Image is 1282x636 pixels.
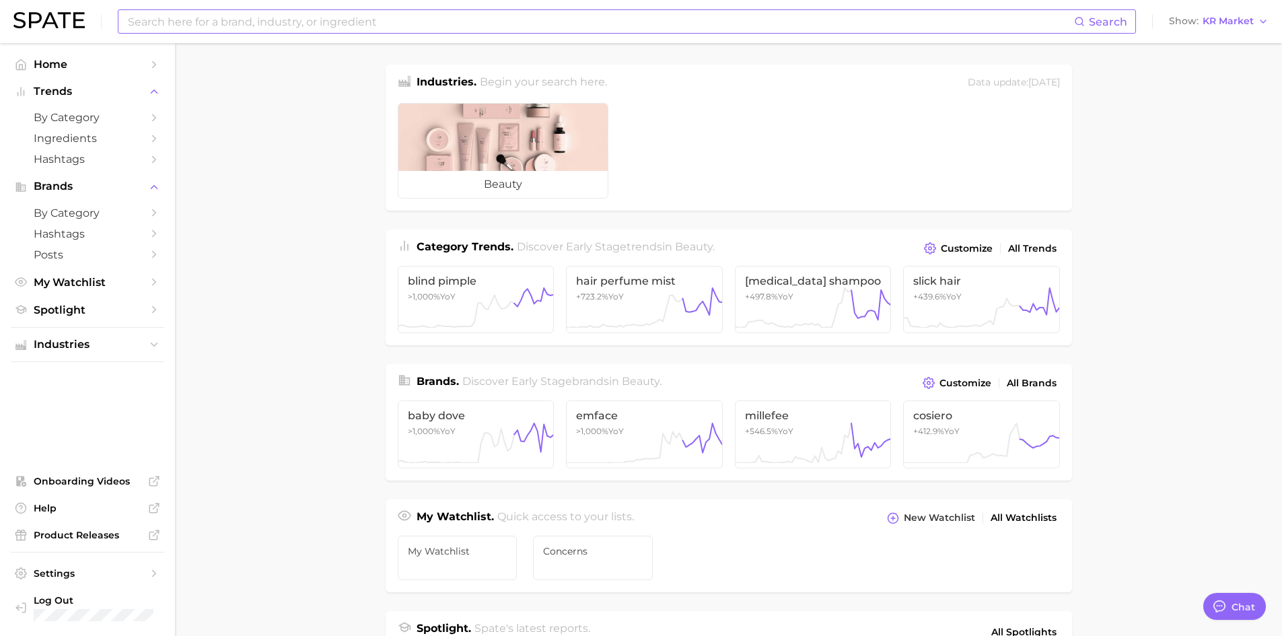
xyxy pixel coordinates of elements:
span: Category Trends . [417,240,513,253]
a: My Watchlist [398,536,518,580]
a: cosiero+412.9%YoY [903,400,1060,468]
a: beauty [398,103,608,199]
span: YoY [408,291,456,302]
span: Ingredients [34,132,141,145]
span: blind pimple [408,275,544,287]
span: New Watchlist [904,512,975,524]
span: beauty [622,375,660,388]
span: Settings [34,567,141,579]
a: Hashtags [11,223,164,244]
span: YoY [408,426,456,436]
a: by Category [11,107,164,128]
span: Posts [34,248,141,261]
span: Product Releases [34,529,141,541]
button: New Watchlist [884,509,978,528]
a: Concerns [533,536,653,580]
h1: Industries. [417,74,476,92]
a: [MEDICAL_DATA] shampoo+497.8%YoY [735,266,892,333]
span: +412.9% YoY [913,426,960,436]
span: My Watchlist [408,546,507,557]
span: Customize [941,243,993,254]
span: by Category [34,111,141,124]
span: Brands [34,180,141,192]
span: >1,000% [408,291,440,302]
span: Spotlight [34,304,141,316]
span: [MEDICAL_DATA] shampoo [745,275,882,287]
a: millefee+546.5%YoY [735,400,892,468]
span: Brands . [417,375,459,388]
button: Trends [11,81,164,102]
span: >1,000% [576,426,608,436]
a: All Watchlists [987,509,1060,527]
a: My Watchlist [11,272,164,293]
span: Show [1169,17,1199,25]
a: Spotlight [11,299,164,320]
span: +723.2% YoY [576,291,624,302]
span: Industries [34,339,141,351]
span: baby dove [408,409,544,422]
span: My Watchlist [34,276,141,289]
span: Home [34,58,141,71]
span: Hashtags [34,227,141,240]
img: SPATE [13,12,85,28]
span: +546.5% YoY [745,426,793,436]
span: +497.8% YoY [745,291,793,302]
a: Ingredients [11,128,164,149]
a: Help [11,498,164,518]
span: by Category [34,207,141,219]
a: blind pimple>1,000%YoY [398,266,555,333]
span: +439.6% YoY [913,291,962,302]
span: Search [1089,15,1127,28]
button: Industries [11,334,164,355]
span: All Watchlists [991,512,1057,524]
a: Home [11,54,164,75]
button: Customize [921,239,995,258]
a: Posts [11,244,164,265]
span: >1,000% [408,426,440,436]
a: Log out. Currently logged in with e-mail jkno@cosmax.com. [11,590,164,625]
span: Help [34,502,141,514]
span: Discover Early Stage trends in . [517,240,715,253]
span: hair perfume mist [576,275,713,287]
div: Data update: [DATE] [968,74,1060,92]
span: Log Out [34,594,153,606]
a: Hashtags [11,149,164,170]
span: Concerns [543,546,643,557]
h1: My Watchlist. [417,509,494,528]
h2: Quick access to your lists. [497,509,634,528]
a: slick hair+439.6%YoY [903,266,1060,333]
span: cosiero [913,409,1050,422]
a: All Trends [1005,240,1060,258]
span: beauty [675,240,713,253]
a: All Brands [1003,374,1060,392]
a: Onboarding Videos [11,471,164,491]
a: hair perfume mist+723.2%YoY [566,266,723,333]
a: baby dove>1,000%YoY [398,400,555,468]
span: KR Market [1203,17,1254,25]
a: emface>1,000%YoY [566,400,723,468]
input: Search here for a brand, industry, or ingredient [127,10,1074,33]
h2: Begin your search here. [480,74,607,92]
span: beauty [398,171,608,198]
span: Trends [34,85,141,98]
span: Onboarding Videos [34,475,141,487]
a: Settings [11,563,164,584]
span: All Brands [1007,378,1057,389]
span: Hashtags [34,153,141,166]
button: Customize [919,374,994,392]
span: Discover Early Stage brands in . [462,375,662,388]
span: slick hair [913,275,1050,287]
a: by Category [11,203,164,223]
button: Brands [11,176,164,197]
span: YoY [576,426,624,436]
span: Customize [939,378,991,389]
a: Product Releases [11,525,164,545]
button: ShowKR Market [1166,13,1272,30]
span: emface [576,409,713,422]
span: millefee [745,409,882,422]
span: All Trends [1008,243,1057,254]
